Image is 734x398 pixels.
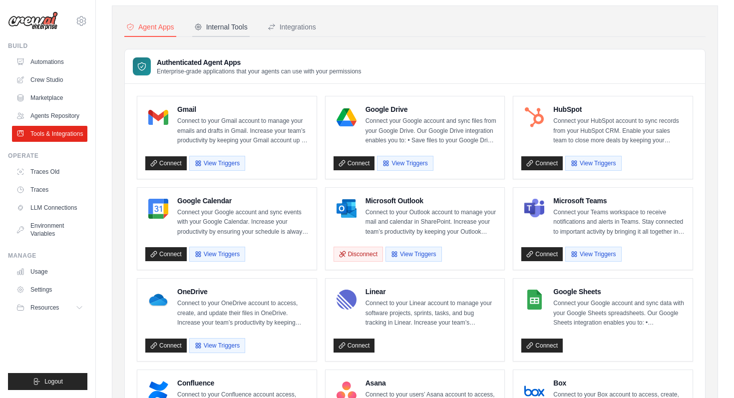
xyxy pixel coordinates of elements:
[337,290,357,310] img: Linear Logo
[8,42,87,50] div: Build
[30,304,59,312] span: Resources
[12,72,87,88] a: Crew Studio
[12,54,87,70] a: Automations
[337,107,357,127] img: Google Drive Logo
[366,104,497,114] h4: Google Drive
[366,208,497,237] p: Connect to your Outlook account to manage your mail and calendar in SharePoint. Increase your tea...
[145,156,187,170] a: Connect
[12,282,87,298] a: Settings
[145,339,187,353] a: Connect
[124,18,176,37] button: Agent Apps
[334,156,375,170] a: Connect
[524,199,544,219] img: Microsoft Teams Logo
[189,156,245,171] button: View Triggers
[521,156,563,170] a: Connect
[553,196,685,206] h4: Microsoft Teams
[12,126,87,142] a: Tools & Integrations
[189,338,245,353] button: View Triggers
[12,108,87,124] a: Agents Repository
[553,104,685,114] h4: HubSpot
[366,116,497,146] p: Connect your Google account and sync files from your Google Drive. Our Google Drive integration e...
[148,107,168,127] img: Gmail Logo
[553,378,685,388] h4: Box
[148,199,168,219] img: Google Calendar Logo
[366,196,497,206] h4: Microsoft Outlook
[177,299,309,328] p: Connect to your OneDrive account to access, create, and update their files in OneDrive. Increase ...
[177,116,309,146] p: Connect to your Gmail account to manage your emails and drafts in Gmail. Increase your team’s pro...
[334,247,383,262] button: Disconnect
[177,378,309,388] h4: Confluence
[684,350,734,398] iframe: Chat Widget
[177,196,309,206] h4: Google Calendar
[8,252,87,260] div: Manage
[12,264,87,280] a: Usage
[12,164,87,180] a: Traces Old
[385,247,441,262] button: View Triggers
[12,218,87,242] a: Environment Variables
[189,247,245,262] button: View Triggers
[334,339,375,353] a: Connect
[366,378,497,388] h4: Asana
[377,156,433,171] button: View Triggers
[145,247,187,261] a: Connect
[366,287,497,297] h4: Linear
[553,299,685,328] p: Connect your Google account and sync data with your Google Sheets spreadsheets. Our Google Sheets...
[524,290,544,310] img: Google Sheets Logo
[12,90,87,106] a: Marketplace
[8,11,58,30] img: Logo
[8,152,87,160] div: Operate
[126,22,174,32] div: Agent Apps
[524,107,544,127] img: HubSpot Logo
[177,208,309,237] p: Connect your Google account and sync events with your Google Calendar. Increase your productivity...
[521,339,563,353] a: Connect
[565,247,621,262] button: View Triggers
[553,208,685,237] p: Connect your Teams workspace to receive notifications and alerts in Teams. Stay connected to impo...
[44,378,63,386] span: Logout
[521,247,563,261] a: Connect
[553,116,685,146] p: Connect your HubSpot account to sync records from your HubSpot CRM. Enable your sales team to clo...
[157,57,362,67] h3: Authenticated Agent Apps
[12,182,87,198] a: Traces
[148,290,168,310] img: OneDrive Logo
[565,156,621,171] button: View Triggers
[12,200,87,216] a: LLM Connections
[177,287,309,297] h4: OneDrive
[337,199,357,219] img: Microsoft Outlook Logo
[192,18,250,37] button: Internal Tools
[194,22,248,32] div: Internal Tools
[177,104,309,114] h4: Gmail
[266,18,318,37] button: Integrations
[366,299,497,328] p: Connect to your Linear account to manage your software projects, sprints, tasks, and bug tracking...
[157,67,362,75] p: Enterprise-grade applications that your agents can use with your permissions
[8,373,87,390] button: Logout
[553,287,685,297] h4: Google Sheets
[12,300,87,316] button: Resources
[268,22,316,32] div: Integrations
